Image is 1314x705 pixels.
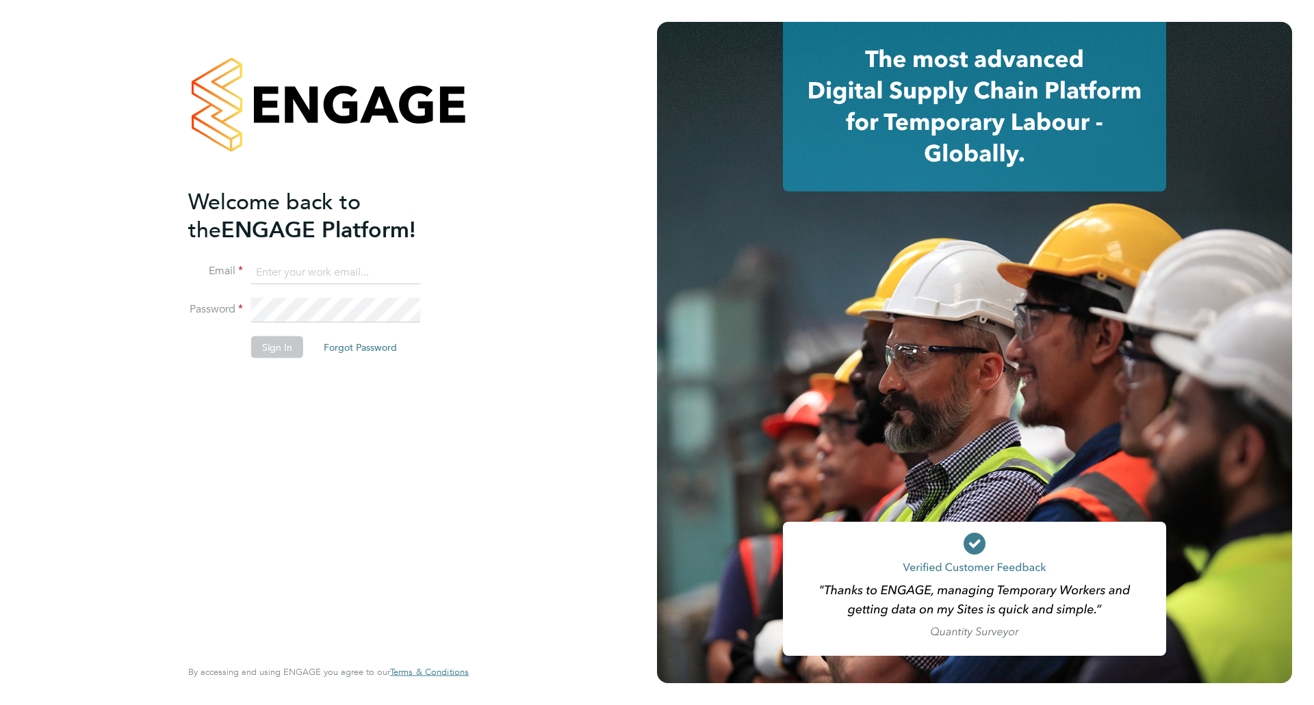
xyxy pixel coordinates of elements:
h2: ENGAGE Platform! [188,187,455,243]
label: Password [188,302,243,317]
span: Terms & Conditions [390,666,469,678]
a: Terms & Conditions [390,667,469,678]
button: Forgot Password [313,336,408,358]
span: Welcome back to the [188,188,361,243]
span: By accessing and using ENGAGE you agree to our [188,666,469,678]
input: Enter your work email... [251,260,420,284]
label: Email [188,264,243,278]
button: Sign In [251,336,303,358]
